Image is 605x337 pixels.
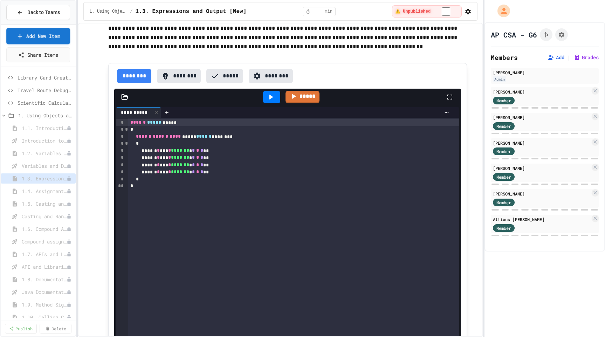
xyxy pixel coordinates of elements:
span: Member [496,123,511,129]
button: Click to see fork details [540,28,552,41]
div: Unpublished [67,164,71,168]
div: Unpublished [67,151,71,156]
span: Library Card Creator [18,74,73,81]
div: Atticus [PERSON_NAME] [493,216,590,222]
button: Add [548,54,564,61]
h2: Members [491,53,518,62]
span: Member [496,148,511,154]
span: 1.2. Variables and Data Types [22,150,67,157]
a: Delete [40,324,71,333]
div: Unpublished [67,302,71,307]
div: Unpublished [67,201,71,206]
span: min [325,9,332,14]
span: Member [496,199,511,206]
span: Back to Teams [27,9,60,16]
div: Unpublished [67,252,71,257]
div: Unpublished [67,126,71,131]
span: 1.9. Method Signatures [22,301,67,308]
div: Unpublished [67,239,71,244]
h1: AP CSA - G6 [491,30,537,40]
span: 1.10. Calling Class Methods [22,314,67,321]
button: Grades [573,54,599,61]
div: Unpublished [67,277,71,282]
div: [PERSON_NAME] [493,165,590,171]
div: [PERSON_NAME] [493,114,590,121]
span: ⚠️ Unpublished [395,9,431,14]
span: 1.7. APIs and Libraries [22,250,67,258]
span: Variables and Data Types - Quiz [22,162,67,170]
span: Scientific Calculator [18,99,73,106]
span: 1.4. Assignment and Input [22,187,67,195]
span: Travel Route Debugger [18,87,73,94]
span: API and Libraries - Topic 1.7 [22,263,67,270]
div: Unpublished [67,315,71,320]
span: 1. Using Objects and Methods [18,112,73,119]
div: Unpublished [67,176,71,181]
span: | [567,53,571,62]
span: 1.6. Compound Assignment Operators [22,225,67,233]
span: 1.8. Documentation with Comments and Preconditions [22,276,67,283]
a: Add New Item [6,28,70,44]
div: Unpublished [67,138,71,143]
div: Unpublished [67,290,71,295]
span: 1.3. Expressions and Output [New] [135,7,246,16]
span: Introduction to Algorithms, Programming, and Compilers [22,137,67,144]
span: 1. Using Objects and Methods [89,9,127,14]
div: [PERSON_NAME] [493,89,590,95]
div: Unpublished [67,214,71,219]
div: Unpublished [67,264,71,269]
span: Casting and Ranges of variables - Quiz [22,213,67,220]
div: [PERSON_NAME] [493,140,590,146]
div: Unpublished [67,189,71,194]
span: Java Documentation with Comments - Topic 1.8 [22,288,67,296]
a: Share Items [6,47,70,62]
span: Compound assignment operators - Quiz [22,238,67,245]
div: ⚠️ Students cannot see this content! Click the toggle to publish it and make it visible to your c... [392,5,462,18]
button: Back to Teams [6,5,70,20]
span: 1.3. Expressions and Output [New] [22,175,67,182]
div: [PERSON_NAME] [493,69,597,76]
input: publish toggle [433,7,459,16]
div: Unpublished [67,227,71,232]
span: Member [496,225,511,231]
span: Member [496,174,511,180]
span: 1.5. Casting and Ranges of Values [22,200,67,207]
button: Assignment Settings [555,28,568,41]
a: Publish [5,324,37,333]
span: Member [496,97,511,104]
div: My Account [490,3,512,19]
div: [PERSON_NAME] [493,191,590,197]
span: 1.1. Introduction to Algorithms, Programming, and Compilers [22,124,67,132]
div: Admin [493,76,506,82]
span: / [130,9,132,14]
